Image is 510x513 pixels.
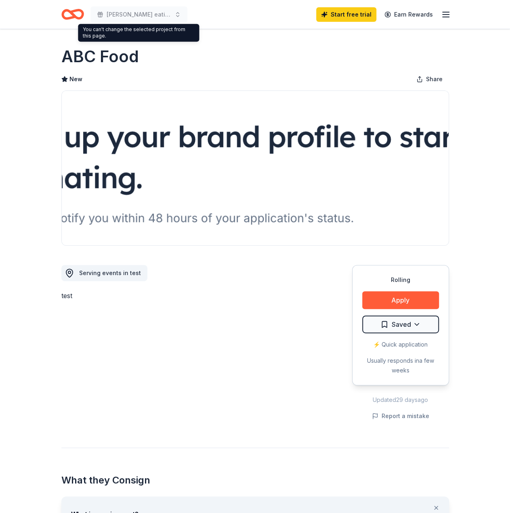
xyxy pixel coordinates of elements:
a: Earn Rewards [380,7,438,22]
div: Updated 29 days ago [352,395,449,405]
span: Saved [392,319,411,330]
span: Share [426,74,443,84]
a: Start free trial [316,7,376,22]
button: Saved [362,315,439,333]
span: New [69,74,82,84]
div: You can't change the selected project from this page. [78,24,199,42]
img: Image for ABC Food [62,91,449,245]
h2: What they Consign [61,474,449,487]
button: Share [410,71,449,87]
span: Serving events in test [79,269,141,276]
div: test [61,291,313,301]
button: Apply [362,291,439,309]
div: Rolling [362,275,439,285]
div: Usually responds in a few weeks [362,356,439,375]
span: [PERSON_NAME] eating contest 2 [107,10,171,19]
button: Report a mistake [372,411,429,421]
div: ⚡️ Quick application [362,340,439,349]
button: [PERSON_NAME] eating contest 2 [90,6,187,23]
h1: ABC Food [61,45,139,68]
a: Home [61,5,84,24]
